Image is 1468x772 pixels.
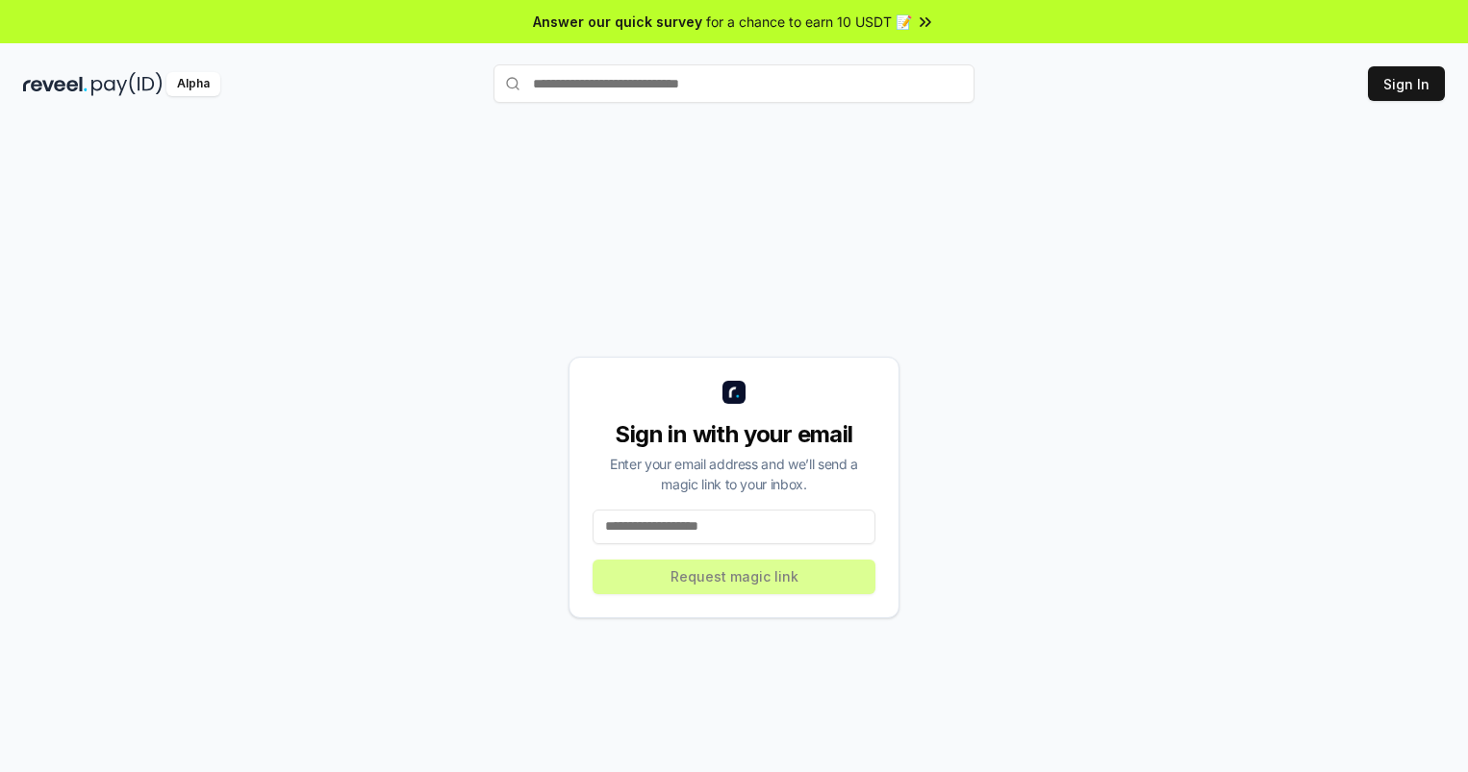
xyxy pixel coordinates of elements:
span: for a chance to earn 10 USDT 📝 [706,12,912,32]
img: reveel_dark [23,72,88,96]
img: logo_small [722,381,746,404]
div: Alpha [166,72,220,96]
span: Answer our quick survey [533,12,702,32]
button: Sign In [1368,66,1445,101]
div: Enter your email address and we’ll send a magic link to your inbox. [593,454,875,494]
img: pay_id [91,72,163,96]
div: Sign in with your email [593,419,875,450]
